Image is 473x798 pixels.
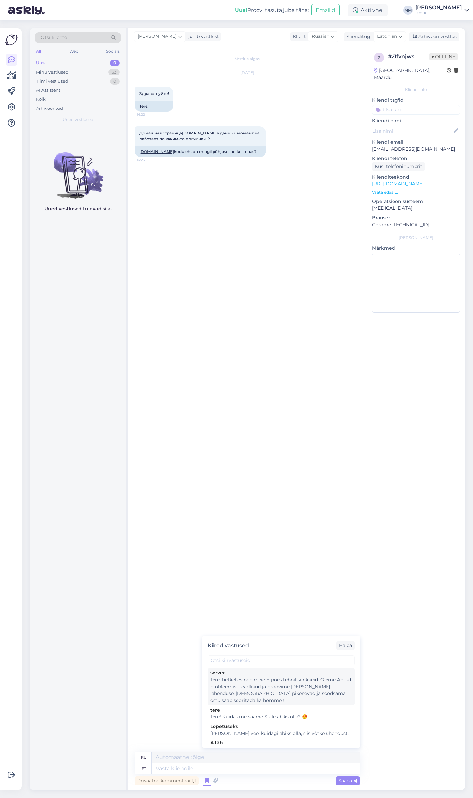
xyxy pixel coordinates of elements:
[372,205,460,212] p: [MEDICAL_DATA]
[108,69,120,76] div: 33
[348,4,388,16] div: Aktiivne
[344,33,372,40] div: Klienditugi
[210,707,352,713] div: tere
[135,146,266,157] div: koduleht on mingil põhjusel hetkel maas?
[210,676,352,704] div: Tere, hetkel esineb meie E-poes tehnilisi rikkeid. Oleme Antud probleemist teadlikud ja proovime ...
[415,10,462,15] div: Lenne
[141,752,146,763] div: ru
[135,70,360,76] div: [DATE]
[372,181,424,187] a: [URL][DOMAIN_NAME]
[372,235,460,241] div: [PERSON_NAME]
[139,131,261,141] span: Домашняя страница в данный момент не работает по каким-то причинам ?
[210,669,352,676] div: server
[63,117,93,123] span: Uued vestlused
[44,206,112,212] p: Uued vestlused tulevad siia.
[135,776,199,785] div: Privaatne kommentaar
[41,34,67,41] span: Otsi kliente
[372,146,460,153] p: [EMAIL_ADDRESS][DOMAIN_NAME]
[138,33,177,40] span: [PERSON_NAME]
[36,69,69,76] div: Minu vestlused
[415,5,462,10] div: [PERSON_NAME]
[338,778,357,784] span: Saada
[290,33,306,40] div: Klient
[139,91,169,96] span: Здравствуйте!
[372,97,460,104] p: Kliendi tag'id
[388,53,429,60] div: # 21fvnjws
[372,221,460,228] p: Chrome [TECHNICAL_ID]
[182,131,217,135] a: [DOMAIN_NAME]
[312,33,329,40] span: Russian
[110,60,120,66] div: 0
[36,105,63,112] div: Arhiveeritud
[186,33,219,40] div: juhib vestlust
[35,47,42,56] div: All
[372,139,460,146] p: Kliendi email
[372,245,460,252] p: Märkmed
[110,78,120,85] div: 0
[403,6,413,15] div: MM
[208,642,249,650] div: Kiired vastused
[5,34,18,46] img: Askly Logo
[235,6,309,14] div: Proovi tasuta juba täna:
[137,112,161,117] span: 14:22
[311,4,340,16] button: Emailid
[210,723,352,730] div: Lõpetuseks
[36,87,60,94] div: AI Assistent
[142,763,146,774] div: et
[137,157,161,162] span: 14:23
[36,96,46,103] div: Kõik
[378,55,380,60] span: 2
[372,214,460,221] p: Brauser
[210,730,352,737] div: [PERSON_NAME] veel kuidagi abiks olla, siis võtke ühendust.
[68,47,79,56] div: Web
[36,78,68,85] div: Tiimi vestlused
[210,713,352,720] div: Tere! Kuidas me saame Sulle abiks olla? 😍
[372,174,460,181] p: Klienditeekond
[372,189,460,195] p: Vaata edasi ...
[409,32,459,41] div: Arhiveeri vestlus
[372,105,460,115] input: Lisa tag
[372,155,460,162] p: Kliendi telefon
[139,149,174,154] a: [DOMAIN_NAME]
[36,60,45,66] div: Uus
[372,198,460,205] p: Operatsioonisüsteem
[336,641,355,650] div: Halda
[372,162,425,171] div: Küsi telefoninumbrit
[374,67,447,81] div: [GEOGRAPHIC_DATA], Maardu
[372,87,460,93] div: Kliendi info
[135,56,360,62] div: Vestlus algas
[377,33,397,40] span: Estonian
[415,5,469,15] a: [PERSON_NAME]Lenne
[208,655,355,665] input: Otsi kiirvastuseid
[210,739,352,746] div: Aitäh
[135,101,173,112] div: Tere!
[235,7,247,13] b: Uus!
[429,53,458,60] span: Offline
[372,127,452,134] input: Lisa nimi
[105,47,121,56] div: Socials
[372,117,460,124] p: Kliendi nimi
[30,140,126,200] img: No chats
